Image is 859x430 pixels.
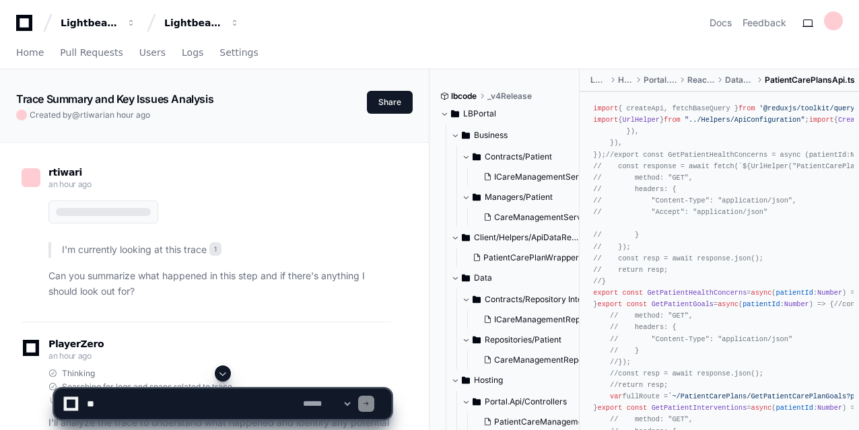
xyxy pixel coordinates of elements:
span: // headers: { [610,323,677,331]
span: import [593,104,618,112]
span: Repositories/Patient [485,334,561,345]
span: async [718,300,738,308]
span: patientId [776,289,813,297]
a: Logs [182,38,203,69]
span: import [593,116,618,124]
span: // method: "GET", [610,312,693,320]
span: // "Content-Type": "application/json", [593,196,796,205]
a: Docs [710,16,732,30]
svg: Directory [473,149,481,165]
button: Lightbeam Health [55,11,141,35]
span: // "Accept": "application/json" [593,208,767,216]
span: from [738,104,755,112]
span: PlayerZero [48,340,104,348]
span: Contracts/Patient [485,151,552,162]
span: Number [817,289,842,297]
span: @ [72,110,80,120]
span: rtiwari [48,167,82,178]
span: const [622,289,643,297]
span: export [593,289,618,297]
p: I'm currently looking at this trace [62,242,391,258]
span: CareManagementService.cs [494,212,604,223]
span: PatientCarePlanWrapper.cs [483,252,589,263]
span: //}); [610,358,631,366]
button: Contracts/Repository Interfaces [462,289,591,310]
span: // "Content-Type": "application/json" [610,335,792,343]
span: an hour ago [48,179,92,189]
span: Managers/Patient [485,192,553,203]
svg: Directory [473,189,481,205]
svg: Directory [451,106,459,122]
span: const [627,300,648,308]
button: Client/Helpers/ApiDataRetrieval [451,227,580,248]
span: : [776,289,842,297]
div: Lightbeam Health [61,16,118,30]
span: lbcode [451,91,477,102]
span: // const resp = await response.json(); [593,254,763,262]
button: Repositories/Patient [462,329,591,351]
a: Settings [219,38,258,69]
a: Home [16,38,44,69]
span: GetPatientHealthConcerns [647,289,747,297]
span: LBPortal [590,75,607,85]
span: from [664,116,681,124]
button: Share [367,91,413,114]
span: // } [610,347,639,355]
span: patientId [743,300,780,308]
div: Lightbeam Health Solutions [164,16,222,30]
button: CareManagementRepository.cs [478,351,594,369]
span: // } [593,231,639,239]
span: // return resp; [593,266,668,274]
button: LBPortal [440,103,570,124]
a: Users [139,38,166,69]
span: Logs [182,48,203,57]
span: Users [139,48,166,57]
span: 1 [209,242,221,256]
button: PatientCarePlanWrapper.cs [467,248,583,267]
span: "../Helpers/ApiConfiguration" [685,116,805,124]
span: Created by [30,110,150,120]
button: Managers/Patient [462,186,591,208]
span: Portal.WebNew [644,75,677,85]
span: ICareManagementRepository.cs [494,314,617,325]
span: ReactScripts [687,75,714,85]
span: import [809,116,834,124]
span: Data [474,273,492,283]
app-text-character-animate: Trace Summary and Key Issues Analysis [16,92,213,106]
button: Business [451,124,580,146]
span: // headers: { [593,185,676,193]
button: Feedback [743,16,786,30]
span: Pull Requests [60,48,123,57]
span: Number [784,300,809,308]
span: ICareManagementService.cs [494,172,606,182]
svg: Directory [462,229,470,246]
button: ICareManagementService.cs [478,168,594,186]
span: async [751,289,771,297]
span: LBPortal [463,108,496,119]
button: Lightbeam Health Solutions [159,11,245,35]
span: // method: "GET", [593,174,693,182]
span: Hosting [618,75,633,85]
span: an hour ago [48,351,92,361]
span: rtiwari [80,110,105,120]
span: _v4Release [487,91,532,102]
span: Settings [219,48,258,57]
button: ICareManagementRepository.cs [478,310,594,329]
span: export [598,300,623,308]
svg: Directory [462,270,470,286]
span: //} [593,277,605,285]
button: CareManagementService.cs [478,208,594,227]
span: Home [16,48,44,57]
span: Client/Helpers/ApiDataRetrieval [474,232,580,243]
span: CareManagementRepository.cs [494,355,615,365]
span: Contracts/Repository Interfaces [485,294,591,305]
a: Pull Requests [60,38,123,69]
span: UrlHelper [622,116,659,124]
svg: Directory [473,291,481,308]
button: Contracts/Patient [462,146,591,168]
p: Can you summarize what happened in this step and if there's anything I should look out for? [48,268,391,299]
span: // }); [593,243,630,251]
span: : [743,300,809,308]
span: Business [474,130,508,141]
span: DataRetrieval [725,75,754,85]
